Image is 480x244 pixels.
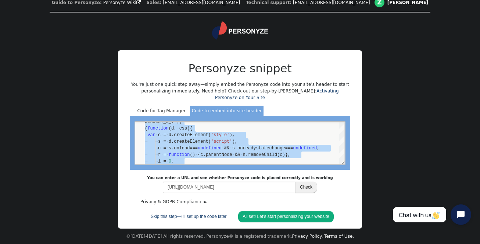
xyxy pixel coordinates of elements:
[10,30,23,36] span: → →
[295,182,317,193] button: Check
[33,17,76,22] span: d.createElement(
[10,4,12,9] span: (
[215,88,339,100] a: Activating Personyze on Your Site
[60,30,62,36] span: ·
[10,17,23,22] span: → →
[292,234,323,239] a: Privacy Policy.
[25,24,28,29] span: ·
[76,17,97,22] span: 'script'
[28,17,31,22] span: =
[12,11,20,16] span: var
[238,211,334,222] a: All set! Let's start personalizing your website
[25,30,28,36] span: ·
[10,24,23,29] span: → →
[20,11,23,16] span: ·
[31,37,33,42] span: ·
[105,30,107,36] span: ·
[25,37,28,42] span: ·
[146,211,231,222] a: Skip this step—I'll set up the code later
[44,4,57,9] span: css){
[94,11,99,16] span: ),
[33,4,42,9] span: (d,
[97,24,158,29] span: s.onreadystatechange===
[23,37,25,42] span: i
[100,30,105,36] span: &&
[324,234,354,239] a: Terms of Use.
[12,4,33,9] span: function
[126,229,354,244] center: ©[DATE]-[DATE] All rights reserved. Personyze® is a registered trademark.
[54,30,60,36] span: ()
[23,11,25,16] span: c
[76,11,94,16] span: 'style'
[31,17,33,22] span: ·
[130,81,350,101] p: You're just one quick step away—simply embed the Personyze code into your site's header to start ...
[158,24,182,29] span: undefined
[25,11,28,16] span: ·
[31,24,33,29] span: ·
[36,37,39,42] span: ,
[33,24,62,29] span: s.onload===
[28,30,31,36] span: =
[62,30,97,36] span: {c.parentNode
[190,106,264,117] div: Code to embed into site header
[97,17,102,22] span: ),
[23,24,25,29] span: u
[23,17,25,22] span: s
[212,21,268,40] img: logo.svg
[94,24,97,29] span: ·
[25,17,28,22] span: ·
[97,30,100,36] span: ·
[31,30,33,36] span: ·
[33,30,55,36] span: function
[136,0,141,5] span: 
[86,24,89,29] span: ·
[41,4,44,9] span: ·
[23,30,25,36] span: r
[136,106,187,117] div: Code for Tag Manager
[182,24,184,29] span: ,
[33,37,36,42] span: 0
[31,11,33,16] span: ·
[130,60,350,77] h2: Personyze snippet
[28,11,31,16] span: =
[147,176,333,180] b: You can enter a URL and see whether Personyze code is placed correctly and is working
[139,198,209,206] a: Privacy & GDPR Compliance ►
[28,37,31,42] span: =
[28,24,31,29] span: =
[89,24,94,29] span: &&
[62,24,86,29] span: undefined
[107,30,155,36] span: h.removeChild(c)},
[10,11,12,16] span: →
[10,37,23,42] span: → →
[33,11,76,16] span: d.createElement(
